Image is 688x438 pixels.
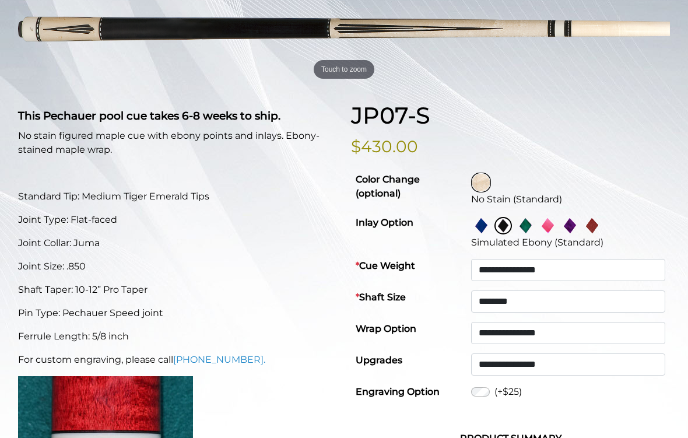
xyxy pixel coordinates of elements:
[18,353,337,367] p: For custom engraving, please call
[18,213,337,227] p: Joint Type: Flat-faced
[351,136,418,156] bdi: $430.00
[18,236,337,250] p: Joint Collar: Juma
[18,283,337,297] p: Shaft Taper: 10-12” Pro Taper
[18,330,337,344] p: Ferrule Length: 5/8 inch
[561,217,578,234] img: Purple Pearl
[356,260,415,271] strong: Cue Weight
[356,323,416,334] strong: Wrap Option
[494,385,522,399] label: (+$25)
[18,190,337,204] p: Standard Tip: Medium Tiger Emerald Tips
[539,217,556,234] img: Pink Pearl
[356,386,440,397] strong: Engraving Option
[18,306,337,320] p: Pin Type: Pechauer Speed joint
[351,102,670,130] h1: JP07-S
[18,109,280,122] strong: This Pechauer pool cue takes 6-8 weeks to ship.
[471,236,665,250] div: Simulated Ebony (Standard)
[173,354,265,365] a: [PHONE_NUMBER].
[356,217,413,228] strong: Inlay Option
[583,217,601,234] img: Red Pearl
[471,192,665,206] div: No Stain (Standard)
[18,260,337,274] p: Joint Size: .850
[356,174,420,199] strong: Color Change (optional)
[356,355,402,366] strong: Upgrades
[517,217,534,234] img: Green Pearl
[472,217,490,234] img: Blue Pearl
[18,129,337,157] p: No stain figured maple cue with ebony points and inlays. Ebony-stained maple wrap.
[356,292,406,303] strong: Shaft Size
[494,217,512,234] img: Simulated Ebony
[472,174,490,191] img: No Stain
